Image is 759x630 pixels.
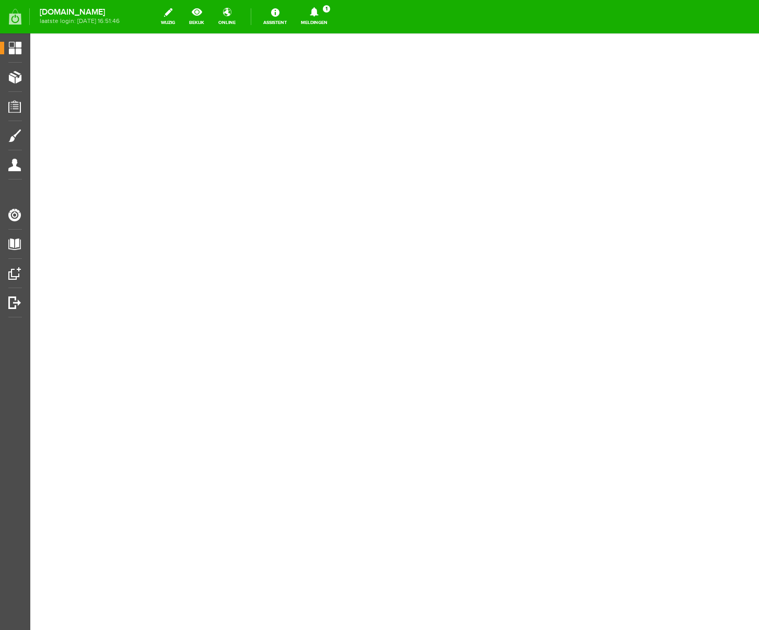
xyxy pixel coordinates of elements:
[257,5,293,28] a: Assistent
[40,18,120,24] span: laatste login: [DATE] 16:51:46
[212,5,242,28] a: online
[40,9,120,15] strong: [DOMAIN_NAME]
[183,5,211,28] a: bekijk
[155,5,181,28] a: wijzig
[323,5,330,13] span: 1
[295,5,334,28] a: Meldingen1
